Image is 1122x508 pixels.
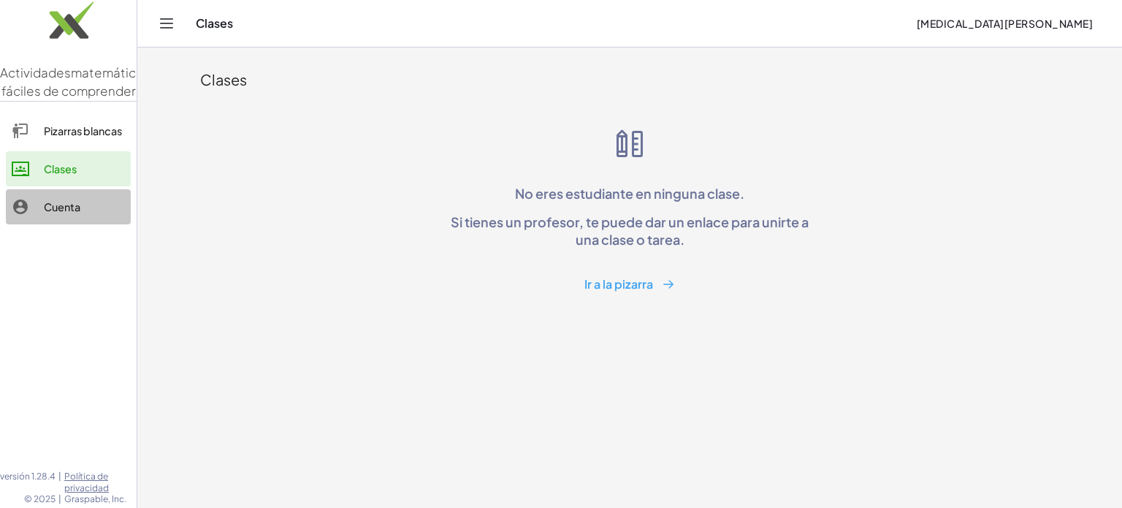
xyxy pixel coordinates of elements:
[155,12,178,35] button: Cambiar navegación
[58,471,61,482] font: |
[44,200,80,213] font: Cuenta
[573,271,687,298] button: Ir a la pizarra
[1,64,150,99] font: matemáticas fáciles de comprender
[917,17,1093,30] font: [MEDICAL_DATA][PERSON_NAME]
[200,70,247,88] font: Clases
[6,151,131,186] a: Clases
[451,213,809,247] font: Si tienes un profesor, te puede dar un enlace para unirte a una clase o tarea.
[64,471,109,493] font: Política de privacidad
[6,113,131,148] a: Pizarras blancas
[44,124,122,137] font: Pizarras blancas
[6,189,131,224] a: Cuenta
[24,493,56,504] font: © 2025
[58,493,61,504] font: |
[515,185,744,202] font: No eres estudiante en ninguna clase.
[64,493,126,504] font: Graspable, Inc.
[44,162,77,175] font: Clases
[904,10,1104,37] button: [MEDICAL_DATA][PERSON_NAME]
[64,471,137,493] a: Política de privacidad
[584,276,653,292] font: Ir a la pizarra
